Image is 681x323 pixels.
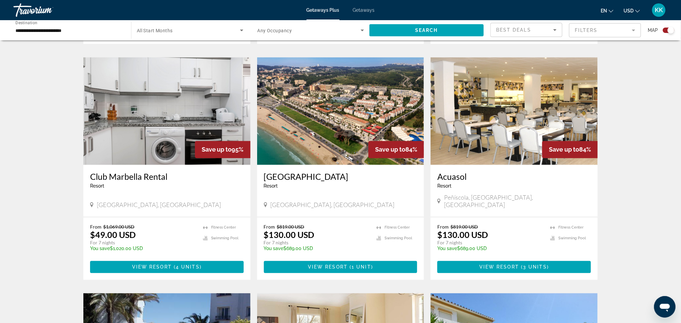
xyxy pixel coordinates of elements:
[437,230,488,240] p: $130.00 USD
[277,224,305,230] span: $819.00 USD
[558,226,584,230] span: Fitness Center
[450,224,478,230] span: $819.00 USD
[569,23,641,38] button: Filter
[650,3,668,17] button: User Menu
[375,146,405,153] span: Save up to
[97,201,221,209] span: [GEOGRAPHIC_DATA], [GEOGRAPHIC_DATA]
[103,224,134,230] span: $1,069.00 USD
[264,184,278,189] span: Resort
[385,236,412,241] span: Swimming Pool
[176,265,200,270] span: 4 units
[211,236,239,241] span: Swimming Pool
[257,57,424,165] img: 2579E03X.jpg
[264,240,370,246] p: For 7 nights
[202,146,232,153] span: Save up to
[271,201,395,209] span: [GEOGRAPHIC_DATA], [GEOGRAPHIC_DATA]
[479,265,519,270] span: View Resort
[437,184,451,189] span: Resort
[523,265,547,270] span: 3 units
[264,172,417,182] a: [GEOGRAPHIC_DATA]
[437,261,591,273] button: View Resort(3 units)
[264,261,417,273] button: View Resort(1 unit)
[654,296,676,318] iframe: Кнопка запуска окна обмена сообщениями
[369,24,484,36] button: Search
[90,246,196,251] p: $1,020.00 USD
[655,7,663,13] span: KK
[437,240,544,246] p: For 7 nights
[437,246,544,251] p: $689.00 USD
[385,226,410,230] span: Fitness Center
[549,146,579,153] span: Save up to
[90,246,110,251] span: You save
[13,1,81,19] a: Travorium
[496,27,531,33] span: Best Deals
[558,236,586,241] span: Swimming Pool
[90,261,244,273] button: View Resort(4 units)
[264,224,275,230] span: From
[601,8,607,13] span: en
[601,6,613,15] button: Change language
[90,230,136,240] p: $49.00 USD
[307,7,339,13] a: Getaways Plus
[90,172,244,182] a: Club Marbella Rental
[264,230,315,240] p: $130.00 USD
[444,194,591,209] span: Peñíscola, [GEOGRAPHIC_DATA], [GEOGRAPHIC_DATA]
[15,21,37,25] span: Destination
[308,265,348,270] span: View Resort
[83,57,250,165] img: 2404I01X.jpg
[90,224,102,230] span: From
[519,265,549,270] span: ( )
[496,26,557,34] mat-select: Sort by
[624,6,640,15] button: Change currency
[353,7,375,13] a: Getaways
[648,26,658,35] span: Map
[437,172,591,182] a: Acuasol
[257,28,292,33] span: Any Occupancy
[132,265,172,270] span: View Resort
[352,265,371,270] span: 1 unit
[90,184,104,189] span: Resort
[624,8,634,13] span: USD
[542,141,598,158] div: 84%
[437,224,449,230] span: From
[415,28,438,33] span: Search
[172,265,202,270] span: ( )
[195,141,250,158] div: 95%
[264,246,370,251] p: $689.00 USD
[348,265,373,270] span: ( )
[437,246,457,251] span: You save
[264,246,284,251] span: You save
[211,226,236,230] span: Fitness Center
[90,240,196,246] p: For 7 nights
[137,28,173,33] span: All Start Months
[368,141,424,158] div: 84%
[431,57,598,165] img: 2970O01X.jpg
